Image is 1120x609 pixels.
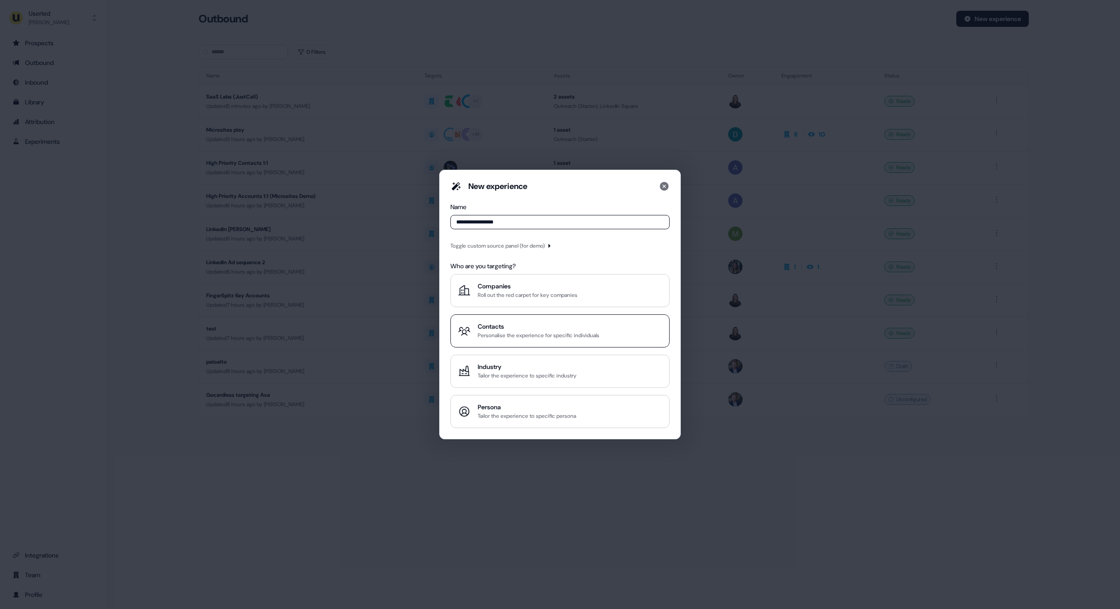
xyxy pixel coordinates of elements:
[478,291,577,300] div: Roll out the red carpet for key companies
[450,202,670,211] div: Name
[478,362,577,371] div: Industry
[450,314,670,347] button: ContactsPersonalise the experience for specific individuals
[468,181,527,192] div: New experience
[450,262,670,270] div: Who are you targeting?
[478,331,599,340] div: Personalise the experience for specific individuals
[450,241,545,250] div: Toggle custom source panel (for demo)
[478,412,576,420] div: Tailor the experience to specific persona
[450,274,670,307] button: CompaniesRoll out the red carpet for key companies
[450,395,670,428] button: PersonaTailor the experience to specific persona
[478,322,599,331] div: Contacts
[478,371,577,380] div: Tailor the experience to specific industry
[450,355,670,388] button: IndustryTailor the experience to specific industry
[478,282,577,291] div: Companies
[450,241,552,250] button: Toggle custom source panel (for demo)
[478,403,576,412] div: Persona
